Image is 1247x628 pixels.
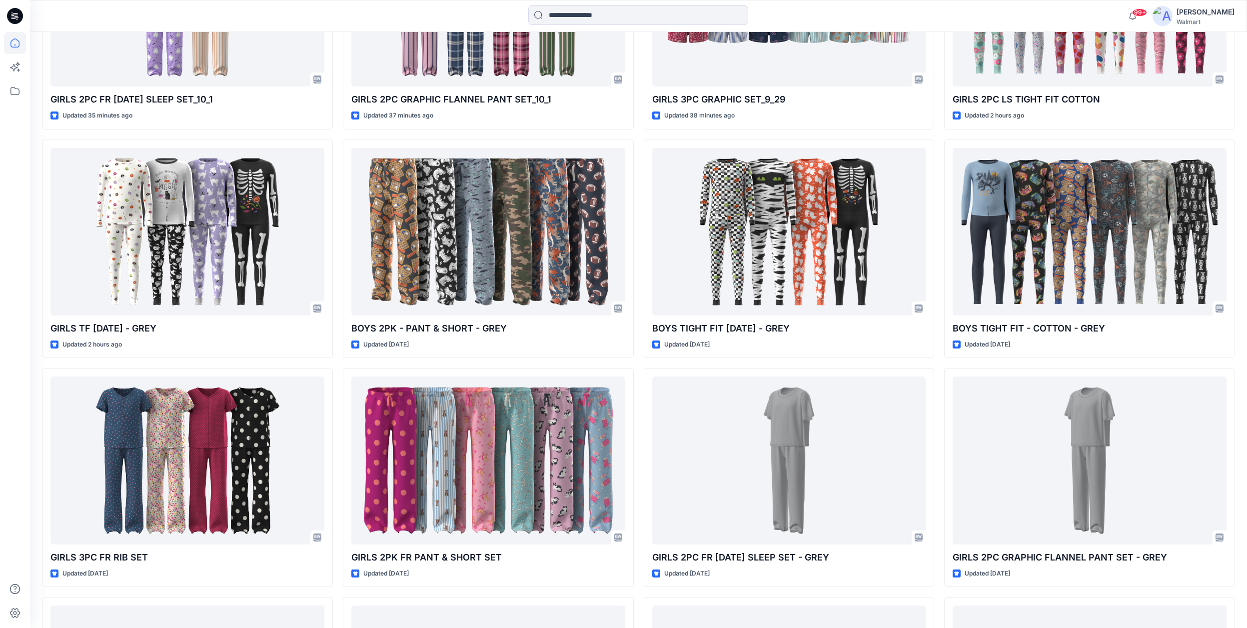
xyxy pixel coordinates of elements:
[652,321,926,335] p: BOYS TIGHT FIT [DATE] - GREY
[953,321,1227,335] p: BOYS TIGHT FIT - COTTON - GREY
[1153,6,1173,26] img: avatar
[351,92,625,106] p: GIRLS 2PC GRAPHIC FLANNEL PANT SET_10_1
[953,92,1227,106] p: GIRLS 2PC LS TIGHT FIT COTTON
[953,376,1227,544] a: GIRLS 2PC GRAPHIC FLANNEL PANT SET - GREY
[664,568,710,579] p: Updated [DATE]
[62,110,132,121] p: Updated 35 minutes ago
[50,376,324,544] a: GIRLS 3PC FR RIB SET
[351,550,625,564] p: GIRLS 2PK FR PANT & SHORT SET
[965,568,1010,579] p: Updated [DATE]
[62,339,122,350] p: Updated 2 hours ago
[1177,6,1235,18] div: [PERSON_NAME]
[652,92,926,106] p: GIRLS 3PC GRAPHIC SET_9_29
[664,339,710,350] p: Updated [DATE]
[965,110,1024,121] p: Updated 2 hours ago
[953,148,1227,315] a: BOYS TIGHT FIT - COTTON - GREY
[351,321,625,335] p: BOYS 2PK - PANT & SHORT - GREY
[62,568,108,579] p: Updated [DATE]
[363,568,409,579] p: Updated [DATE]
[50,550,324,564] p: GIRLS 3PC FR RIB SET
[351,148,625,315] a: BOYS 2PK - PANT & SHORT - GREY
[50,321,324,335] p: GIRLS TF [DATE] - GREY
[351,376,625,544] a: GIRLS 2PK FR PANT & SHORT SET
[652,550,926,564] p: GIRLS 2PC FR [DATE] SLEEP SET - GREY
[50,92,324,106] p: GIRLS 2PC FR [DATE] SLEEP SET_10_1
[1177,18,1235,25] div: Walmart
[965,339,1010,350] p: Updated [DATE]
[664,110,735,121] p: Updated 38 minutes ago
[363,110,433,121] p: Updated 37 minutes ago
[652,148,926,315] a: BOYS TIGHT FIT HALLOWEEN - GREY
[953,550,1227,564] p: GIRLS 2PC GRAPHIC FLANNEL PANT SET - GREY
[363,339,409,350] p: Updated [DATE]
[50,148,324,315] a: GIRLS TF HALLOWEEN - GREY
[652,376,926,544] a: GIRLS 2PC FR HALLOWEEN SLEEP SET - GREY
[1132,8,1147,16] span: 99+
